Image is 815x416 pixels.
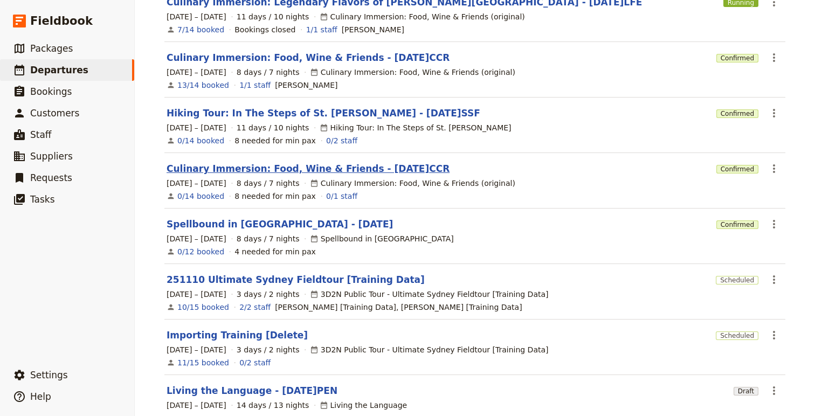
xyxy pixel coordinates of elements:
[177,302,229,313] a: View the bookings for this departure
[237,122,309,133] span: 11 days / 10 nights
[237,233,300,244] span: 8 days / 7 nights
[167,122,226,133] span: [DATE] – [DATE]
[275,302,522,313] span: Michael Scott [Training Data], Dwight Schrutt [Training Data]
[167,289,226,300] span: [DATE] – [DATE]
[30,129,52,140] span: Staff
[167,162,450,175] a: Culinary Immersion: Food, Wine & Friends - [DATE]CCR
[326,135,357,146] a: 0/2 staff
[30,65,88,75] span: Departures
[716,54,758,63] span: Confirmed
[320,11,525,22] div: Culinary Immersion: Food, Wine & Friends (original)
[310,289,549,300] div: 3D2N Public Tour - Ultimate Sydney Fieldtour [Training Data]
[167,400,226,411] span: [DATE] – [DATE]
[234,191,316,202] div: 8 needed for min pax
[167,329,308,342] a: Importing Training [Delete]
[342,24,404,35] span: Susy Patrito
[734,387,758,396] span: Draft
[716,220,758,229] span: Confirmed
[167,273,425,286] a: 251110 Ultimate Sydney Fieldtour [Training Data]
[237,289,300,300] span: 3 days / 2 nights
[765,382,783,400] button: Actions
[30,43,73,54] span: Packages
[239,80,271,91] a: 1/1 staff
[167,218,393,231] a: Spellbound in [GEOGRAPHIC_DATA] - [DATE]
[237,344,300,355] span: 3 days / 2 nights
[177,246,224,257] a: View the bookings for this departure
[30,172,72,183] span: Requests
[765,326,783,344] button: Actions
[30,86,72,97] span: Bookings
[237,400,309,411] span: 14 days / 13 nights
[167,344,226,355] span: [DATE] – [DATE]
[237,67,300,78] span: 8 days / 7 nights
[234,24,295,35] div: Bookings closed
[310,178,515,189] div: Culinary Immersion: Food, Wine & Friends (original)
[239,302,271,313] a: 2/2 staff
[167,178,226,189] span: [DATE] – [DATE]
[167,233,226,244] span: [DATE] – [DATE]
[716,331,758,340] span: Scheduled
[30,13,93,29] span: Fieldbook
[326,191,357,202] a: 0/1 staff
[320,400,408,411] div: Living the Language
[765,104,783,122] button: Actions
[177,80,229,91] a: View the bookings for this departure
[716,276,758,285] span: Scheduled
[275,80,337,91] span: Susy Patrito
[237,11,309,22] span: 11 days / 10 nights
[30,391,51,402] span: Help
[310,344,549,355] div: 3D2N Public Tour - Ultimate Sydney Fieldtour [Training Data]
[30,370,68,380] span: Settings
[234,135,316,146] div: 8 needed for min pax
[237,178,300,189] span: 8 days / 7 nights
[30,194,55,205] span: Tasks
[30,151,73,162] span: Suppliers
[177,24,224,35] a: View the bookings for this departure
[234,246,316,257] div: 4 needed for min pax
[167,51,450,64] a: Culinary Immersion: Food, Wine & Friends - [DATE]CCR
[310,233,454,244] div: Spellbound in [GEOGRAPHIC_DATA]
[765,215,783,233] button: Actions
[167,107,480,120] a: Hiking Tour: In The Steps of St. [PERSON_NAME] - [DATE]SSF
[167,384,337,397] a: Living the Language - [DATE]PEN
[177,191,224,202] a: View the bookings for this departure
[765,271,783,289] button: Actions
[177,357,229,368] a: View the bookings for this departure
[765,160,783,178] button: Actions
[167,67,226,78] span: [DATE] – [DATE]
[716,165,758,174] span: Confirmed
[716,109,758,118] span: Confirmed
[765,48,783,67] button: Actions
[320,122,512,133] div: Hiking Tour: In The Steps of St. [PERSON_NAME]
[177,135,224,146] a: View the bookings for this departure
[30,108,79,119] span: Customers
[310,67,515,78] div: Culinary Immersion: Food, Wine & Friends (original)
[239,357,271,368] a: 0/2 staff
[167,11,226,22] span: [DATE] – [DATE]
[306,24,337,35] a: 1/1 staff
